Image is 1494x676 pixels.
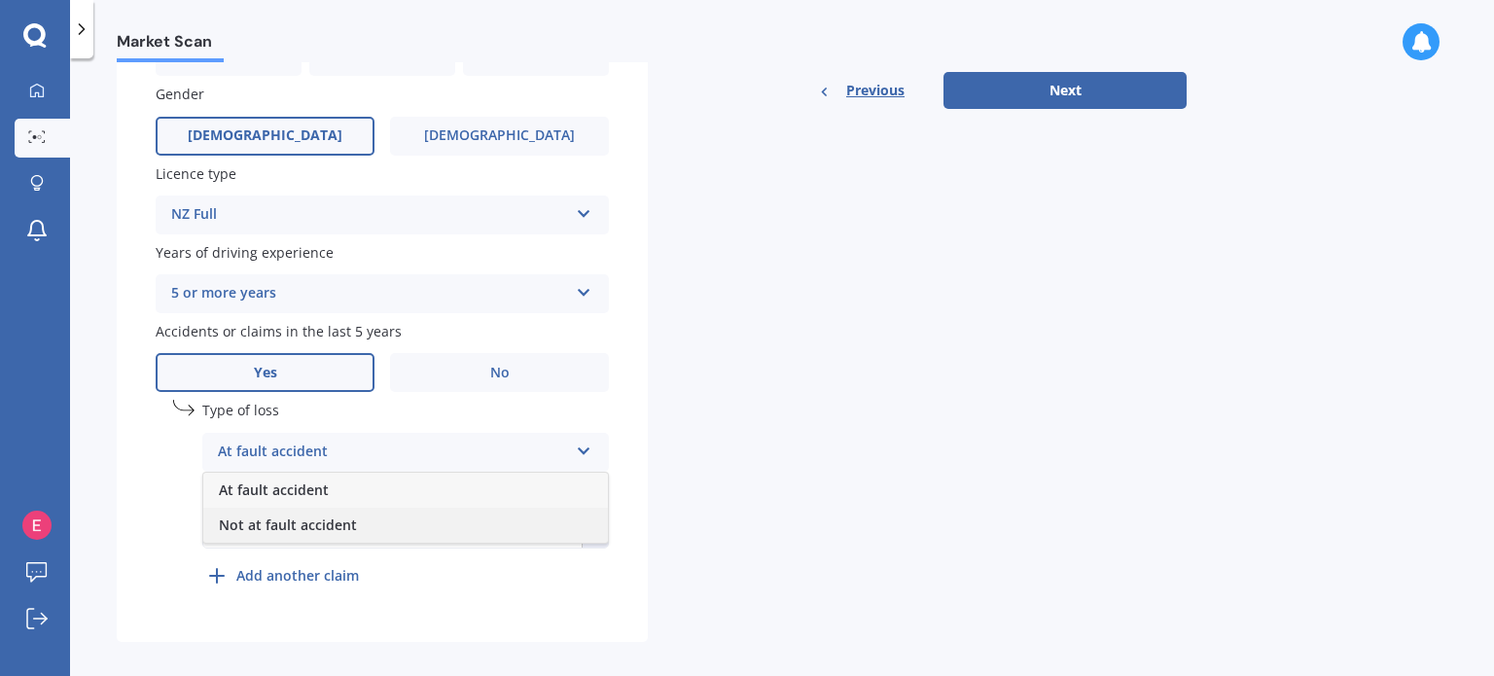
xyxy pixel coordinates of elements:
span: Licence type [156,164,236,183]
span: At fault accident [219,480,329,499]
button: Next [943,72,1187,109]
span: Gender [156,86,204,104]
span: Accidents or claims in the last 5 years [156,322,402,340]
b: Add another claim [236,565,359,586]
div: 5 or more years [171,282,568,305]
img: ACg8ocI22Y6GaKTXe1cekKjZx4chuwn-KN7XpdQFCqYla-f_WAo5vQ=s96-c [22,511,52,540]
span: No [490,365,510,381]
div: At fault accident [218,441,568,464]
span: [DEMOGRAPHIC_DATA] [188,127,342,144]
span: Years of driving experience [156,243,334,262]
span: Previous [846,76,905,105]
span: Market Scan [117,32,224,58]
span: Type of loss [202,402,279,420]
span: [DEMOGRAPHIC_DATA] [424,127,575,144]
div: NZ Full [171,203,568,227]
span: Not at fault accident [219,516,357,534]
span: Yes [254,365,277,381]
